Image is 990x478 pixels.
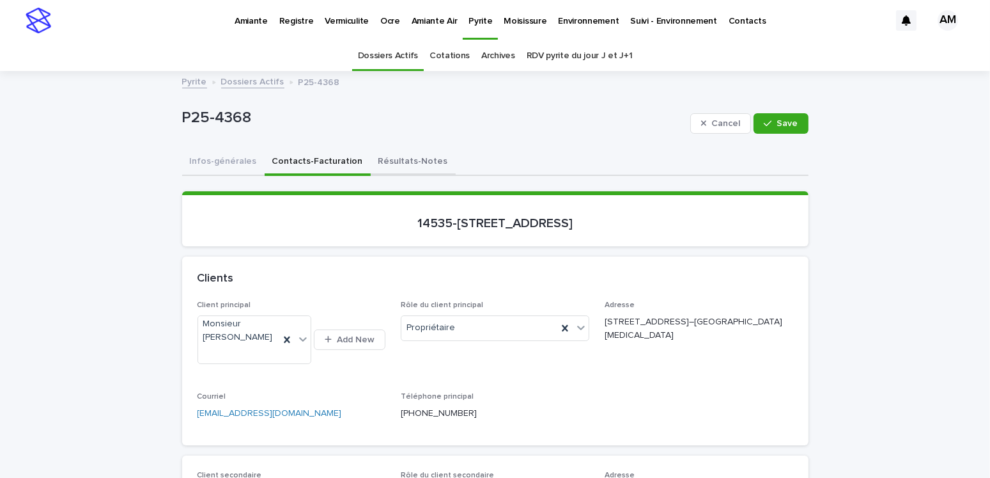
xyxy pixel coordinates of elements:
[711,119,740,128] span: Cancel
[197,393,226,401] span: Courriel
[26,8,51,33] img: stacker-logo-s-only.png
[197,272,234,286] h2: Clients
[358,41,418,71] a: Dossiers Actifs
[481,41,515,71] a: Archives
[265,149,371,176] button: Contacts-Facturation
[371,149,456,176] button: Résultats-Notes
[298,74,340,88] p: P25-4368
[690,113,752,134] button: Cancel
[182,149,265,176] button: Infos-générales
[605,315,793,342] p: [STREET_ADDRESS]–[GEOGRAPHIC_DATA][MEDICAL_DATA]
[401,393,474,401] span: Téléphone principal
[777,119,798,128] span: Save
[401,407,589,420] p: [PHONE_NUMBER]
[221,74,284,88] a: Dossiers Actifs
[605,301,635,309] span: Adresse
[754,113,808,134] button: Save
[401,301,483,309] span: Rôle du client principal
[182,74,207,88] a: Pyrite
[197,301,251,309] span: Client principal
[314,330,385,350] button: Add New
[337,335,375,344] span: Add New
[429,41,470,71] a: Cotations
[197,216,793,231] p: 14535-[STREET_ADDRESS]
[197,409,342,418] a: [EMAIL_ADDRESS][DOMAIN_NAME]
[527,41,633,71] a: RDV pyrite du jour J et J+1
[203,317,274,344] span: Monsieur [PERSON_NAME]
[938,10,958,31] div: AM
[406,321,455,335] span: Propriétaire
[182,109,685,127] p: P25-4368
